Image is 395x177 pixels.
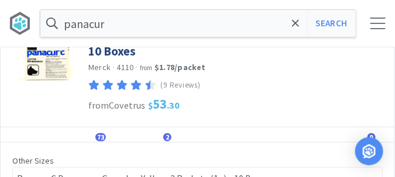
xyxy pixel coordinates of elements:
img: ffc7f8d669c249aa8b5e90bc21ce7ab1_30952.png [18,27,77,86]
span: 53 [148,95,180,112]
span: 2 [163,133,171,141]
strong: $1.78 / packet [154,62,206,72]
span: . 30 [167,99,180,111]
button: Search [307,10,356,37]
span: from [140,64,153,72]
input: Search by item, sku, manufacturer, ingredient, size... [40,10,356,37]
span: 4110 [117,62,134,72]
p: (9 Reviews) [161,79,201,92]
div: Open Intercom Messenger [355,137,383,165]
p: Other Sizes [12,154,383,167]
a: Merck [88,62,111,72]
span: 9 [367,133,376,141]
span: from Covetrus [88,99,145,111]
span: $ [148,99,153,111]
span: · [112,62,115,72]
span: · [136,62,138,72]
span: 73 [95,133,106,141]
